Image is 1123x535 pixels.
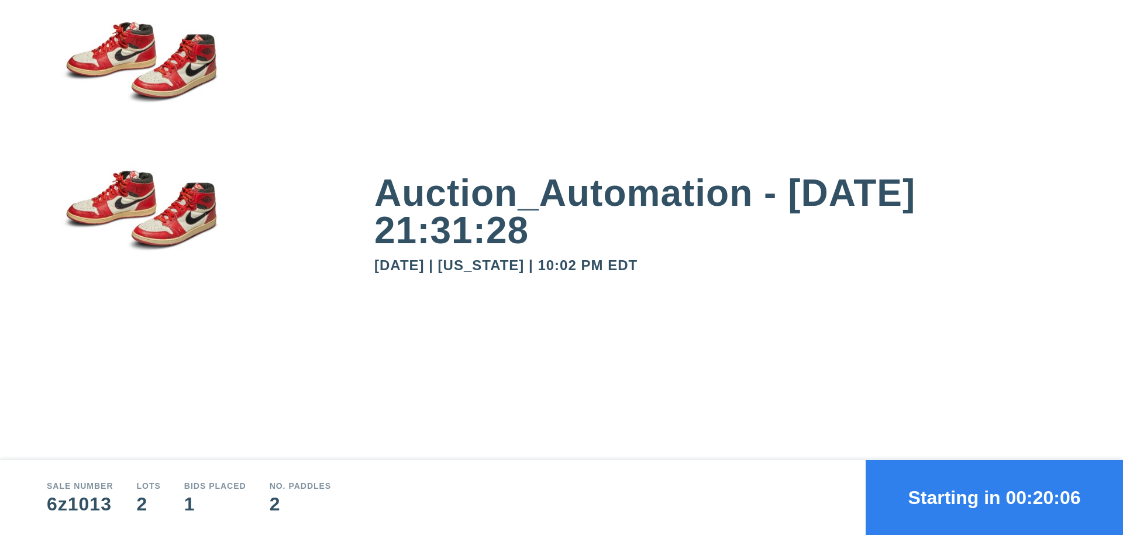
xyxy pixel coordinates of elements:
[137,495,161,513] div: 2
[270,495,332,513] div: 2
[184,482,246,490] div: Bids Placed
[47,482,113,490] div: Sale number
[184,495,246,513] div: 1
[374,174,1076,249] div: Auction_Automation - [DATE] 21:31:28
[270,482,332,490] div: No. Paddles
[47,495,113,513] div: 6z1013
[866,460,1123,535] button: Starting in 00:20:06
[374,258,1076,272] div: [DATE] | [US_STATE] | 10:02 PM EDT
[137,482,161,490] div: Lots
